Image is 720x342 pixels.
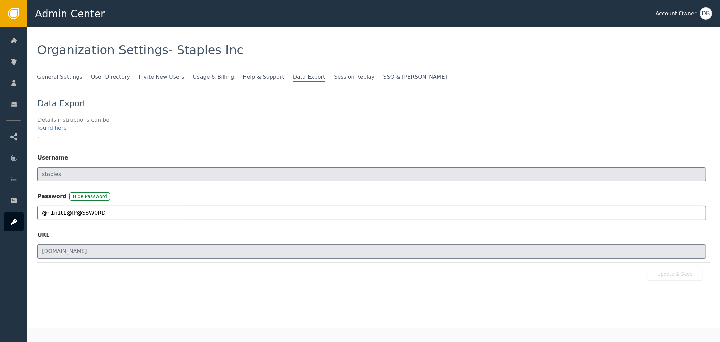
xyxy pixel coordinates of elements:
span: General Settings [37,73,82,81]
div: Account Owner [656,9,697,18]
div: Data Export [37,100,706,108]
span: Password [37,193,66,199]
span: Admin Center [35,6,105,21]
span: Organization Settings - Staples Inc [37,43,243,57]
input: Enter your password [37,206,706,220]
span: Usage & Billing [193,73,234,81]
span: SSO & [PERSON_NAME] [383,73,447,81]
a: found here [37,124,706,132]
span: Username [37,154,68,161]
button: Hide Password [69,192,110,201]
input: URL [37,244,706,259]
button: DB [700,7,712,20]
div: Details instructions can be . [37,116,706,140]
span: Invite New Users [139,73,184,81]
span: Data Export [293,73,325,82]
span: Help & Support [243,73,284,81]
span: Session Replay [334,73,374,81]
span: URL [37,231,50,238]
input: Username [37,167,706,181]
span: User Directory [91,73,130,81]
